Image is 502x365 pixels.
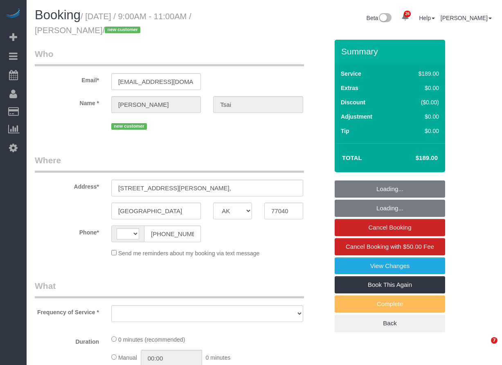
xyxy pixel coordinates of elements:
img: New interface [378,13,392,24]
iframe: Intercom live chat [474,337,494,357]
input: Last Name* [213,96,303,113]
small: / [DATE] / 9:00AM - 11:00AM / [PERSON_NAME] [35,12,191,35]
strong: Total [342,154,362,161]
a: Cancel Booking with $50.00 Fee [335,238,445,255]
label: Service [341,70,361,78]
div: $0.00 [401,127,439,135]
span: Manual [118,354,137,361]
a: Book This Again [335,276,445,293]
input: City* [111,203,201,219]
a: Back [335,315,445,332]
span: 0 minutes (recommended) [118,336,185,343]
label: Tip [341,127,349,135]
input: Phone* [144,225,201,242]
label: Address* [29,180,105,191]
span: Cancel Booking with $50.00 Fee [346,243,434,250]
label: Extras [341,84,358,92]
a: [PERSON_NAME] [441,15,492,21]
label: Phone* [29,225,105,237]
a: View Changes [335,257,445,275]
a: Beta [367,15,392,21]
span: / [103,26,143,35]
label: Adjustment [341,113,372,121]
a: Help [419,15,435,21]
h4: $189.00 [391,155,438,162]
label: Name * [29,96,105,107]
legend: Who [35,48,304,66]
h3: Summary [341,47,441,56]
label: Discount [341,98,365,106]
legend: What [35,280,304,298]
label: Duration [29,335,105,346]
span: Booking [35,8,81,22]
span: 7 [491,337,497,344]
legend: Where [35,154,304,173]
input: First Name* [111,96,201,113]
span: Send me reminders about my booking via text message [118,250,260,257]
span: 0 minutes [206,354,231,361]
div: $189.00 [401,70,439,78]
a: Cancel Booking [335,219,445,236]
input: Email* [111,73,201,90]
div: $0.00 [401,113,439,121]
span: new customer [111,123,147,130]
label: Frequency of Service * [29,305,105,316]
label: Email* [29,73,105,84]
span: 26 [404,11,411,17]
div: $0.00 [401,84,439,92]
img: Automaid Logo [5,8,21,20]
span: new customer [105,27,140,33]
a: 26 [397,8,413,26]
div: ($0.00) [401,98,439,106]
input: Zip Code* [264,203,303,219]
